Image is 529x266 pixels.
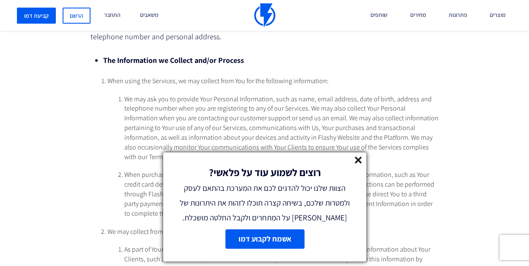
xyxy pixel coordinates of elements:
span: We may ask you to provide Your Personal Information, such as name, email address, date of birth, ... [124,95,439,161]
a: הרשם [63,8,90,24]
span: "), however, while transactions can be performed through Flashy Website, we do not collect nor pr... [124,180,434,218]
span: When purchasing our Services, you may be required to provide payment and billing information, suc... [124,170,429,189]
strong: The Information we Collect and/or Process [103,55,244,65]
span: We may collect from Your Clients for the following information: [107,227,281,236]
span: When using the Services, we may collect from You for the following information: [107,76,329,85]
a: קביעת דמו [17,8,56,24]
